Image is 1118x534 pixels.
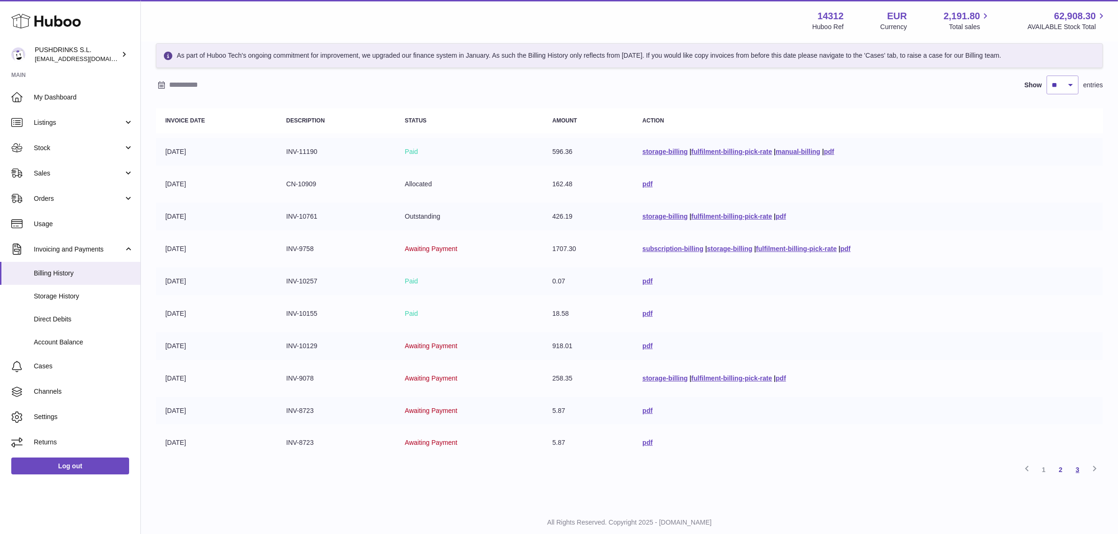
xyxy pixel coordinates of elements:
td: INV-10155 [277,300,396,328]
td: [DATE] [156,138,277,166]
td: INV-10129 [277,332,396,360]
td: INV-11190 [277,138,396,166]
span: Channels [34,387,133,396]
td: 1707.30 [543,235,633,263]
strong: Action [642,117,664,124]
span: Allocated [405,180,432,188]
span: Usage [34,220,133,229]
span: Awaiting Payment [405,407,457,414]
span: | [690,148,692,155]
a: storage-billing [707,245,752,252]
a: Log out [11,458,129,474]
td: [DATE] [156,267,277,295]
span: Orders [34,194,123,203]
span: | [839,245,840,252]
div: Huboo Ref [812,23,844,31]
a: storage-billing [642,213,687,220]
span: Cases [34,362,133,371]
label: Show [1025,81,1042,90]
span: Total sales [949,23,991,31]
td: INV-8723 [277,397,396,425]
span: | [774,213,776,220]
a: pdf [642,277,653,285]
a: pdf [824,148,834,155]
span: | [690,213,692,220]
a: storage-billing [642,374,687,382]
span: [EMAIL_ADDRESS][DOMAIN_NAME] [35,55,138,62]
span: Invoicing and Payments [34,245,123,254]
td: INV-9078 [277,365,396,392]
strong: Description [286,117,325,124]
a: pdf [642,310,653,317]
td: 18.58 [543,300,633,328]
td: 426.19 [543,203,633,230]
p: All Rights Reserved. Copyright 2025 - [DOMAIN_NAME] [148,518,1110,527]
span: Settings [34,412,133,421]
td: 162.48 [543,170,633,198]
span: My Dashboard [34,93,133,102]
a: 3 [1069,461,1086,478]
span: | [774,374,776,382]
td: INV-10257 [277,267,396,295]
a: pdf [642,407,653,414]
span: Awaiting Payment [405,439,457,446]
td: INV-8723 [277,429,396,457]
span: 2,191.80 [944,10,980,23]
strong: 14312 [817,10,844,23]
div: PUSHDRINKS S.L. [35,46,119,63]
div: As part of Huboo Tech's ongoing commitment for improvement, we upgraded our finance system in Jan... [156,43,1103,68]
a: 62,908.30 AVAILABLE Stock Total [1027,10,1107,31]
a: storage-billing [642,148,687,155]
td: [DATE] [156,235,277,263]
span: | [705,245,707,252]
td: [DATE] [156,332,277,360]
strong: Amount [552,117,577,124]
td: [DATE] [156,397,277,425]
span: Returns [34,438,133,447]
span: Account Balance [34,338,133,347]
span: Storage History [34,292,133,301]
a: pdf [776,374,786,382]
td: 5.87 [543,397,633,425]
span: Paid [405,277,418,285]
td: [DATE] [156,365,277,392]
span: Sales [34,169,123,178]
span: AVAILABLE Stock Total [1027,23,1107,31]
a: fulfilment-billing-pick-rate [692,374,772,382]
td: 258.35 [543,365,633,392]
td: 0.07 [543,267,633,295]
strong: Status [405,117,426,124]
div: Currency [880,23,907,31]
a: pdf [776,213,786,220]
a: pdf [642,180,653,188]
span: Paid [405,310,418,317]
td: [DATE] [156,170,277,198]
td: [DATE] [156,203,277,230]
td: [DATE] [156,300,277,328]
strong: EUR [887,10,907,23]
td: 5.87 [543,429,633,457]
span: Awaiting Payment [405,342,457,350]
a: fulfilment-billing-pick-rate [756,245,837,252]
a: pdf [840,245,851,252]
td: CN-10909 [277,170,396,198]
a: pdf [642,342,653,350]
span: Awaiting Payment [405,245,457,252]
a: subscription-billing [642,245,703,252]
a: 2 [1052,461,1069,478]
a: 1 [1035,461,1052,478]
a: manual-billing [776,148,820,155]
span: Listings [34,118,123,127]
span: Stock [34,144,123,153]
span: Awaiting Payment [405,374,457,382]
span: 62,908.30 [1054,10,1096,23]
a: pdf [642,439,653,446]
span: | [822,148,824,155]
a: fulfilment-billing-pick-rate [692,213,772,220]
td: 918.01 [543,332,633,360]
span: | [754,245,756,252]
span: Paid [405,148,418,155]
td: [DATE] [156,429,277,457]
img: internalAdmin-14312@internal.huboo.com [11,47,25,61]
a: fulfilment-billing-pick-rate [692,148,772,155]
